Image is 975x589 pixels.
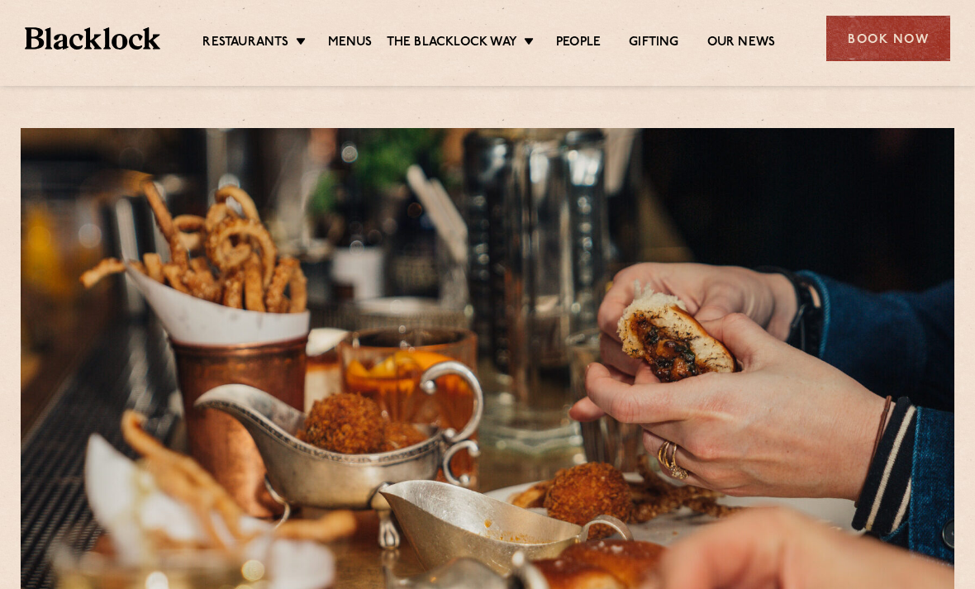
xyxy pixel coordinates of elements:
[826,16,950,61] div: Book Now
[707,35,776,51] a: Our News
[202,35,288,51] a: Restaurants
[387,35,517,51] a: The Blacklock Way
[556,35,601,51] a: People
[629,35,678,51] a: Gifting
[328,35,373,51] a: Menus
[25,27,160,50] img: BL_Textured_Logo-footer-cropped.svg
